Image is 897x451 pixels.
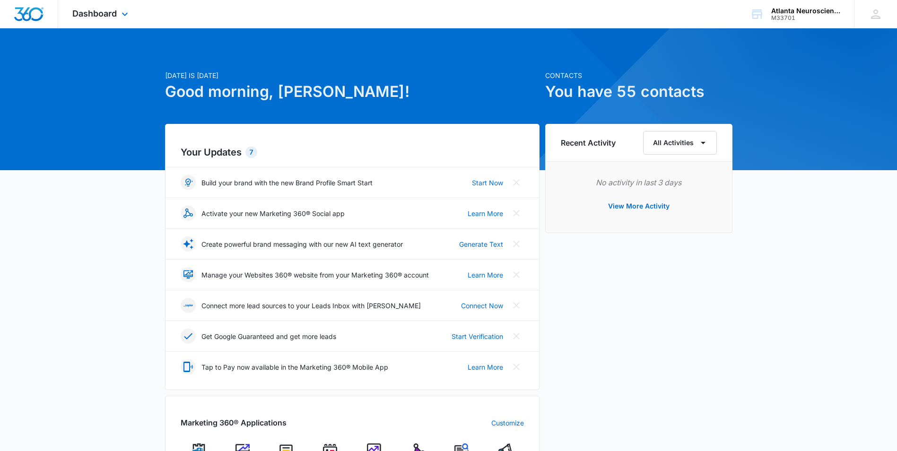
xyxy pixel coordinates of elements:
[201,178,373,188] p: Build your brand with the new Brand Profile Smart Start
[201,331,336,341] p: Get Google Guaranteed and get more leads
[452,331,503,341] a: Start Verification
[72,9,117,18] span: Dashboard
[509,298,524,313] button: Close
[461,301,503,311] a: Connect Now
[468,208,503,218] a: Learn More
[561,177,717,188] p: No activity in last 3 days
[468,362,503,372] a: Learn More
[509,267,524,282] button: Close
[561,137,616,148] h6: Recent Activity
[643,131,717,155] button: All Activities
[165,70,540,80] p: [DATE] is [DATE]
[201,270,429,280] p: Manage your Websites 360® website from your Marketing 360® account
[472,178,503,188] a: Start Now
[771,15,840,21] div: account id
[599,195,679,217] button: View More Activity
[545,80,732,103] h1: You have 55 contacts
[509,236,524,252] button: Close
[181,145,524,159] h2: Your Updates
[201,239,403,249] p: Create powerful brand messaging with our new AI text generator
[201,208,345,218] p: Activate your new Marketing 360® Social app
[468,270,503,280] a: Learn More
[509,175,524,190] button: Close
[459,239,503,249] a: Generate Text
[491,418,524,428] a: Customize
[165,80,540,103] h1: Good morning, [PERSON_NAME]!
[201,301,421,311] p: Connect more lead sources to your Leads Inbox with [PERSON_NAME]
[509,329,524,344] button: Close
[509,206,524,221] button: Close
[181,417,287,428] h2: Marketing 360® Applications
[545,70,732,80] p: Contacts
[201,362,388,372] p: Tap to Pay now available in the Marketing 360® Mobile App
[245,147,257,158] div: 7
[509,359,524,374] button: Close
[771,7,840,15] div: account name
